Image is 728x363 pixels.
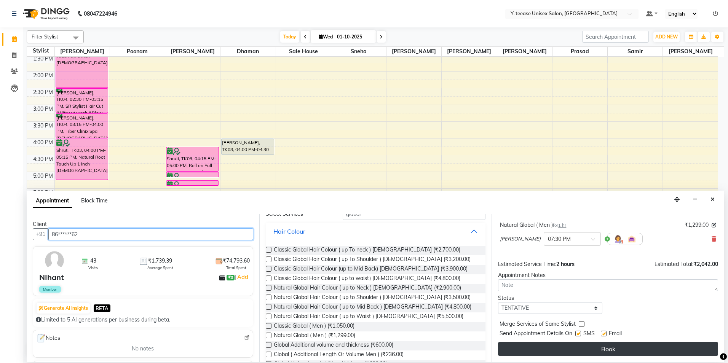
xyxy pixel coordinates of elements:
a: Add [236,272,249,282]
span: Natural Global Hair Colour ( up to Shoulder ) [DEMOGRAPHIC_DATA] (₹3,500.00) [274,293,471,303]
div: 1:30 PM [32,55,54,63]
span: [PERSON_NAME] [55,47,110,56]
span: Block Time [81,197,108,204]
span: 43 [90,257,96,265]
button: Book [498,342,718,356]
span: Natural Global Hair Colour ( up to Waist ) [DEMOGRAPHIC_DATA] (₹5,500.00) [274,312,463,322]
span: 2 hours [556,261,575,267]
span: ₹0 [227,275,235,281]
div: Hair Colour [273,227,305,236]
span: [PERSON_NAME] [663,47,718,56]
div: 2:00 PM [32,72,54,80]
span: SMS [583,330,595,339]
span: Notes [36,333,60,343]
span: Natural Global Hair Colour ( up to Mid Back ) [DEMOGRAPHIC_DATA] (₹4,800.00) [274,303,471,312]
div: Limited to 5 AI generations per business during beta. [36,316,250,324]
span: Wed [317,34,335,40]
span: ₹1,299.00 [685,221,709,229]
button: Hair Colour [269,224,483,238]
span: Classic Global ( Men ) (₹1,050.00) [274,322,354,331]
span: Classic Global Hair Colour ( up to waist) [DEMOGRAPHIC_DATA] (₹4,800.00) [274,274,460,284]
button: Generate AI Insights [37,303,90,314]
div: 4:00 PM [32,139,54,146]
span: Prasad [552,47,607,56]
div: [PERSON_NAME], TK04, 02:30 PM-03:15 PM, SR Stylist Hair Cut (Without wash &Blow Dry [DEMOGRAPHIC_... [56,89,108,113]
span: Classic Global Hair Colour ( up To neck ) [DEMOGRAPHIC_DATA] (₹2,700.00) [274,246,460,255]
div: Select Services [260,210,337,218]
span: ADD NEW [655,34,678,40]
button: +91 [33,228,49,240]
div: 5:00 PM [32,172,54,180]
input: Search by Name/Mobile/Email/Code [48,228,253,240]
span: Filter Stylist [32,33,58,40]
button: ADD NEW [653,32,680,42]
span: Email [609,330,622,339]
div: Status [498,294,602,302]
div: NIhant [39,272,64,283]
div: [PERSON_NAME], TK04, 03:15 PM-04:00 PM, Fiber Clinix Spa [DEMOGRAPHIC_DATA] [56,114,108,138]
div: 2:30 PM [32,88,54,96]
img: avatar [43,250,65,272]
span: Visits [88,265,98,271]
span: Merge Services of Same Stylist [500,320,576,330]
span: Dhaman [220,47,275,56]
div: Shruti, TK03, 05:15 PM-05:25 PM, [GEOGRAPHIC_DATA] [166,181,219,185]
div: 3:00 PM [32,105,54,113]
div: 4:30 PM [32,155,54,163]
div: Shruti, TK03, 04:00 PM-05:15 PM, Natural Root Touch Up 1 inch [DEMOGRAPHIC_DATA] [56,139,108,180]
span: ₹74,793.60 [223,257,250,265]
div: seema, TK06, 01:00 PM-02:30 PM, Natural Root Touch Up 1 inch [DEMOGRAPHIC_DATA] [56,38,108,88]
input: Search by service name [343,208,485,220]
span: Estimated Service Time: [498,261,556,267]
div: Stylist [27,47,54,55]
span: Global Additional volume and thickness (₹600.00) [274,341,393,350]
span: Poonam [110,47,165,56]
span: Global ( Additional Length Or Volume Men ) (₹236.00) [274,350,404,360]
div: [PERSON_NAME], TK08, 04:00 PM-04:30 PM, Designer Men Hair Cut ( SIR ) [222,139,274,154]
i: Edit price [712,223,716,228]
input: 2025-10-01 [335,31,373,43]
span: Average Spent [147,265,173,271]
b: 08047224946 [84,3,117,24]
span: Classic Global Hair Colour (up to Mid Back) [DEMOGRAPHIC_DATA] (₹3,900.00) [274,265,468,274]
span: Sneha [331,47,386,56]
span: Send Appointment Details On [500,330,572,339]
span: [PERSON_NAME] [500,235,541,243]
span: Total Spent [226,265,246,271]
div: Client [33,220,253,228]
span: Samir [608,47,663,56]
span: Natural Global ( Men ) (₹1,299.00) [274,331,355,341]
span: Member [39,286,61,293]
span: Classic Global Hair Colour ( up To Shoulder ) [DEMOGRAPHIC_DATA] (₹3,200.00) [274,255,471,265]
span: 1 hr [558,223,566,228]
img: Hairdresser.png [613,234,623,244]
span: [PERSON_NAME] [386,47,441,56]
button: Close [707,194,718,205]
div: Shruti, TK03, 05:00 PM-05:10 PM, Eyebrows [166,172,219,177]
div: 3:30 PM [32,122,54,130]
small: for [553,223,566,228]
span: ₹1,739.39 [148,257,172,265]
span: [PERSON_NAME] [165,47,220,56]
span: ₹2,042.00 [693,261,718,267]
span: No notes [132,345,154,353]
span: [PERSON_NAME] [442,47,497,56]
span: Today [280,31,299,43]
img: logo [19,3,72,24]
span: Sale House [276,47,331,56]
span: BETA [94,304,110,312]
span: Estimated Total: [655,261,693,267]
div: Shruti, TK03, 04:15 PM-05:00 PM, Roll on Full Arms, Legs & underarms [166,147,219,171]
span: Natural Global Hair Colour ( up to Neck ) [DEMOGRAPHIC_DATA] (₹2,900.00) [274,284,461,293]
span: Appointment [33,194,72,208]
div: 5:30 PM [32,189,54,197]
div: Appointment Notes [498,271,718,279]
img: Interior.png [627,234,636,244]
input: Search Appointment [582,31,649,43]
div: Natural Global ( Men ) [500,221,566,229]
span: [PERSON_NAME] [497,47,552,56]
span: | [235,272,249,282]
